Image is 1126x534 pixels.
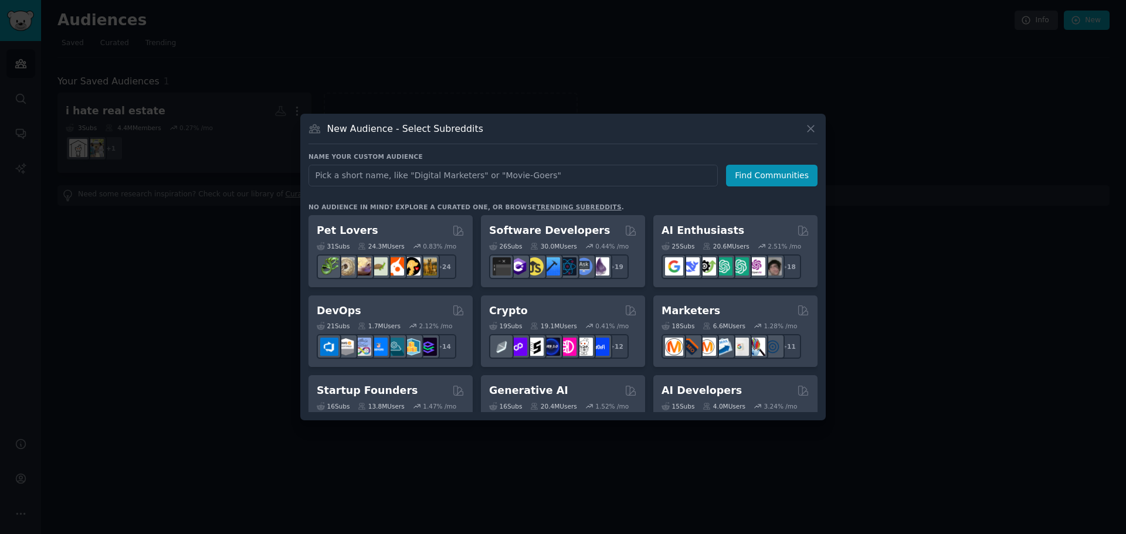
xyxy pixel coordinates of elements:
[776,334,801,359] div: + 11
[604,254,629,279] div: + 19
[747,257,765,275] img: OpenAIDev
[317,322,350,330] div: 21 Sub s
[698,257,716,275] img: AItoolsCatalog
[525,338,544,356] img: ethstaker
[558,338,576,356] img: defiblockchain
[353,257,371,275] img: leopardgeckos
[337,338,355,356] img: AWS_Certified_Experts
[489,402,522,410] div: 16 Sub s
[337,257,355,275] img: ballpython
[575,338,593,356] img: CryptoNews
[681,338,700,356] img: bigseo
[595,402,629,410] div: 1.52 % /mo
[530,402,576,410] div: 20.4M Users
[714,257,732,275] img: chatgpt_promptDesign
[419,338,437,356] img: PlatformEngineers
[681,257,700,275] img: DeepSeek
[419,322,453,330] div: 2.12 % /mo
[358,322,401,330] div: 1.7M Users
[320,257,338,275] img: herpetology
[703,322,745,330] div: 6.6M Users
[489,223,610,238] h2: Software Developers
[369,338,388,356] img: DevOpsLinks
[731,257,749,275] img: chatgpt_prompts_
[317,402,350,410] div: 16 Sub s
[662,383,742,398] h2: AI Developers
[308,165,718,186] input: Pick a short name, like "Digital Marketers" or "Movie-Goers"
[595,322,629,330] div: 0.41 % /mo
[419,257,437,275] img: dogbreed
[662,223,744,238] h2: AI Enthusiasts
[536,203,621,210] a: trending subreddits
[386,257,404,275] img: cockatiel
[575,257,593,275] img: AskComputerScience
[432,254,456,279] div: + 24
[665,257,683,275] img: GoogleGeminiAI
[386,338,404,356] img: platformengineering
[358,242,404,250] div: 24.3M Users
[489,383,568,398] h2: Generative AI
[402,257,420,275] img: PetAdvice
[698,338,716,356] img: AskMarketing
[764,338,782,356] img: OnlineMarketing
[358,402,404,410] div: 13.8M Users
[595,242,629,250] div: 0.44 % /mo
[764,257,782,275] img: ArtificalIntelligence
[542,338,560,356] img: web3
[489,322,522,330] div: 19 Sub s
[525,257,544,275] img: learnjavascript
[662,402,694,410] div: 15 Sub s
[489,242,522,250] div: 26 Sub s
[493,338,511,356] img: ethfinance
[776,254,801,279] div: + 18
[423,402,456,410] div: 1.47 % /mo
[665,338,683,356] img: content_marketing
[509,338,527,356] img: 0xPolygon
[703,242,749,250] div: 20.6M Users
[726,165,818,186] button: Find Communities
[662,242,694,250] div: 25 Sub s
[662,322,694,330] div: 18 Sub s
[662,304,720,318] h2: Marketers
[747,338,765,356] img: MarketingResearch
[764,402,798,410] div: 3.24 % /mo
[317,304,361,318] h2: DevOps
[489,304,528,318] h2: Crypto
[308,203,624,211] div: No audience in mind? Explore a curated one, or browse .
[731,338,749,356] img: googleads
[591,338,609,356] img: defi_
[558,257,576,275] img: reactnative
[764,322,798,330] div: 1.28 % /mo
[509,257,527,275] img: csharp
[353,338,371,356] img: Docker_DevOps
[530,322,576,330] div: 19.1M Users
[423,242,456,250] div: 0.83 % /mo
[530,242,576,250] div: 30.0M Users
[317,223,378,238] h2: Pet Lovers
[327,123,483,135] h3: New Audience - Select Subreddits
[369,257,388,275] img: turtle
[320,338,338,356] img: azuredevops
[591,257,609,275] img: elixir
[542,257,560,275] img: iOSProgramming
[402,338,420,356] img: aws_cdk
[703,402,745,410] div: 4.0M Users
[493,257,511,275] img: software
[714,338,732,356] img: Emailmarketing
[432,334,456,359] div: + 14
[768,242,801,250] div: 2.51 % /mo
[317,242,350,250] div: 31 Sub s
[308,152,818,161] h3: Name your custom audience
[604,334,629,359] div: + 12
[317,383,418,398] h2: Startup Founders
